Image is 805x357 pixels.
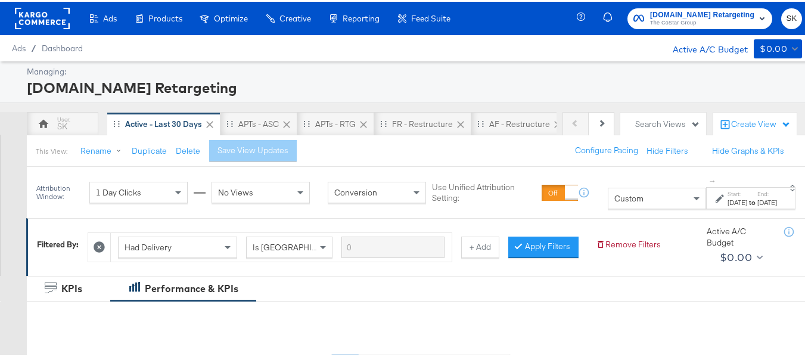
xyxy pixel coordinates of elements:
[380,119,387,125] div: Drag to reorder tab
[712,144,784,155] button: Hide Graphs & KPIs
[12,42,26,51] span: Ads
[61,280,82,294] div: KPIs
[132,144,167,155] button: Duplicate
[279,12,311,21] span: Creative
[728,196,747,206] div: [DATE]
[650,17,754,26] span: The CoStar Group
[148,12,182,21] span: Products
[707,224,772,246] div: Active A/C Budget
[786,10,797,24] span: SK
[635,117,700,128] div: Search Views
[461,235,499,256] button: + Add
[125,117,202,128] div: Active - Last 30 Days
[596,237,661,249] button: Remove Filters
[37,237,79,249] div: Filtered By:
[113,119,120,125] div: Drag to reorder tab
[145,280,238,294] div: Performance & KPIs
[477,119,484,125] div: Drag to reorder tab
[334,185,377,196] span: Conversion
[432,180,537,202] label: Use Unified Attribution Setting:
[27,76,799,96] div: [DOMAIN_NAME] Retargeting
[728,188,747,196] label: Start:
[42,42,83,51] a: Dashboard
[214,12,248,21] span: Optimize
[489,117,550,128] div: AF - Restructure
[96,185,141,196] span: 1 Day Clicks
[36,145,67,154] div: This View:
[72,139,134,160] button: Rename
[660,38,748,55] div: Active A/C Budget
[343,12,380,21] span: Reporting
[567,138,647,160] button: Configure Pacing
[754,38,802,57] button: $0.00
[647,144,688,155] button: Hide Filters
[614,191,644,202] span: Custom
[125,240,172,251] span: Had Delivery
[707,178,719,182] span: ↑
[757,196,777,206] div: [DATE]
[303,119,310,125] div: Drag to reorder tab
[760,40,787,55] div: $0.00
[781,7,802,27] button: SK
[176,144,200,155] button: Delete
[238,117,279,128] div: APTs - ASC
[715,246,766,265] button: $0.00
[218,185,253,196] span: No Views
[341,235,445,257] input: Enter a search term
[57,119,67,131] div: SK
[253,240,344,251] span: Is [GEOGRAPHIC_DATA]
[226,119,233,125] div: Drag to reorder tab
[36,182,83,199] div: Attribution Window:
[627,7,772,27] button: [DOMAIN_NAME] RetargetingThe CoStar Group
[315,117,356,128] div: APTs - RTG
[720,247,752,265] div: $0.00
[103,12,117,21] span: Ads
[650,7,754,20] span: [DOMAIN_NAME] Retargeting
[411,12,450,21] span: Feed Suite
[508,235,579,256] button: Apply Filters
[757,188,777,196] label: End:
[26,42,42,51] span: /
[392,117,453,128] div: FR - Restructure
[27,64,799,76] div: Managing:
[747,196,757,205] strong: to
[731,117,791,129] div: Create View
